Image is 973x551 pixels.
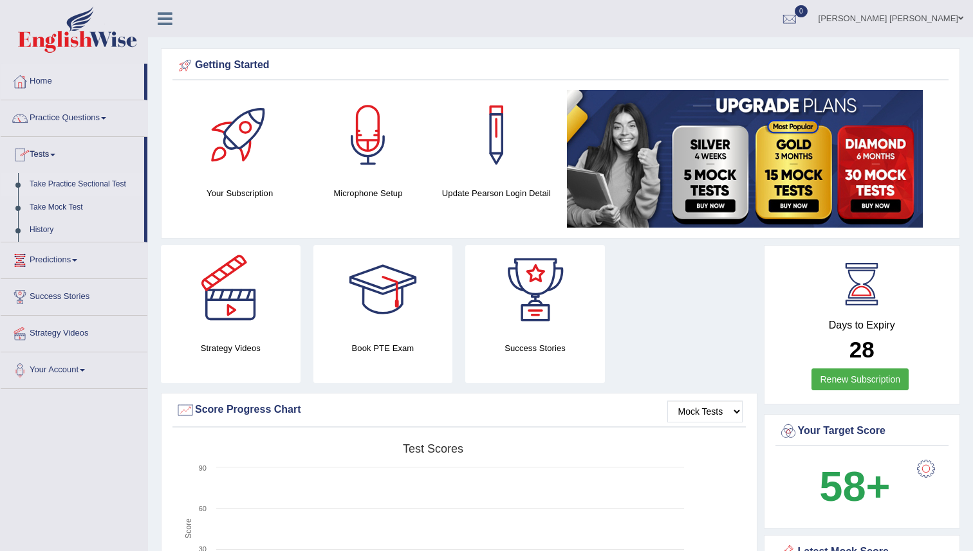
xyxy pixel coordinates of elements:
[779,320,946,331] h4: Days to Expiry
[403,442,463,455] tspan: Test scores
[313,341,453,355] h4: Book PTE Exam
[779,422,946,441] div: Your Target Score
[199,464,207,472] text: 90
[182,186,297,200] h4: Your Subscription
[567,90,923,228] img: small5.jpg
[310,186,425,200] h4: Microphone Setup
[1,137,144,169] a: Tests
[1,352,147,384] a: Your Account
[199,505,207,512] text: 60
[24,173,144,196] a: Take Practice Sectional Test
[1,64,144,96] a: Home
[439,186,554,200] h4: Update Pearson Login Detail
[819,463,890,510] b: 58+
[849,337,875,362] b: 28
[184,518,193,539] tspan: Score
[811,368,909,390] a: Renew Subscription
[24,219,144,242] a: History
[1,100,147,132] a: Practice Questions
[795,5,808,17] span: 0
[161,341,301,355] h4: Strategy Videos
[1,279,147,311] a: Success Stories
[176,401,743,420] div: Score Progress Chart
[24,196,144,219] a: Take Mock Test
[176,56,945,75] div: Getting Started
[1,242,147,275] a: Predictions
[465,341,605,355] h4: Success Stories
[1,316,147,348] a: Strategy Videos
